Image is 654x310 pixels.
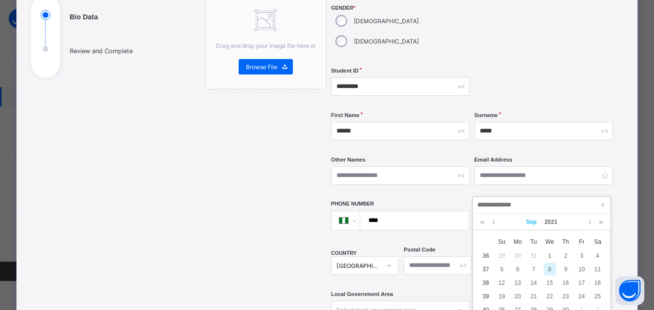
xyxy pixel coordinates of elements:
[494,235,510,249] th: Sun
[496,277,508,289] div: 12
[490,214,497,230] a: Previous month (PageUp)
[558,235,574,249] th: Thu
[590,235,606,249] th: Sat
[512,250,524,262] div: 30
[494,290,510,303] td: September 19, 2021
[590,276,606,290] td: September 18, 2021
[574,263,590,276] td: September 10, 2021
[354,17,419,25] label: [DEMOGRAPHIC_DATA]
[526,263,542,276] td: September 7, 2021
[558,263,574,276] td: September 9, 2021
[574,235,590,249] th: Fri
[590,263,606,276] td: September 11, 2021
[526,290,542,303] td: September 21, 2021
[615,276,644,305] button: Open asap
[558,237,574,246] span: Th
[542,249,558,263] td: September 1, 2021
[526,249,542,263] td: August 31, 2021
[510,249,526,263] td: August 30, 2021
[558,276,574,290] td: September 16, 2021
[544,277,556,289] div: 15
[558,290,574,303] td: September 23, 2021
[510,276,526,290] td: September 13, 2021
[576,290,588,303] div: 24
[331,5,470,11] span: Gender
[331,291,393,297] span: Local Government Area
[542,263,558,276] td: September 8, 2021
[576,250,588,262] div: 3
[246,63,277,71] span: Browse File
[331,112,360,118] label: First Name
[216,42,316,49] span: Drag and drop your image file here or
[494,276,510,290] td: September 12, 2021
[592,277,604,289] div: 18
[528,290,540,303] div: 21
[526,237,542,246] span: Tu
[560,250,572,262] div: 2
[560,263,572,276] div: 9
[510,290,526,303] td: September 20, 2021
[526,276,542,290] td: September 14, 2021
[474,112,498,118] label: Surname
[574,237,590,246] span: Fr
[512,290,524,303] div: 20
[478,249,494,263] td: 36
[526,235,542,249] th: Tue
[574,276,590,290] td: September 17, 2021
[592,290,604,303] div: 25
[494,237,510,246] span: Su
[496,263,508,276] div: 5
[560,290,572,303] div: 23
[541,214,562,230] a: 2021
[528,263,540,276] div: 7
[510,263,526,276] td: September 6, 2021
[542,235,558,249] th: Wed
[494,263,510,276] td: September 5, 2021
[354,38,419,45] label: [DEMOGRAPHIC_DATA]
[590,237,606,246] span: Sa
[528,277,540,289] div: 14
[590,249,606,263] td: September 4, 2021
[496,290,508,303] div: 19
[528,250,540,262] div: 31
[574,249,590,263] td: September 3, 2021
[558,249,574,263] td: September 2, 2021
[331,201,374,207] label: Phone Number
[596,214,606,230] a: Next year (Control + right)
[560,277,572,289] div: 16
[512,263,524,276] div: 6
[496,250,508,262] div: 29
[404,247,436,252] label: Postal Code
[494,249,510,263] td: August 29, 2021
[592,250,604,262] div: 4
[478,276,494,290] td: 38
[510,235,526,249] th: Mon
[576,263,588,276] div: 10
[542,276,558,290] td: September 15, 2021
[512,277,524,289] div: 13
[478,290,494,303] td: 39
[331,157,365,162] label: Other Names
[478,263,494,276] td: 37
[336,262,381,269] div: [GEOGRAPHIC_DATA]
[544,250,556,262] div: 1
[331,250,357,256] span: COUNTRY
[522,214,541,230] a: Sep
[542,290,558,303] td: September 22, 2021
[474,157,513,162] label: Email Address
[586,214,593,230] a: Next month (PageDown)
[576,277,588,289] div: 17
[592,263,604,276] div: 11
[574,290,590,303] td: September 24, 2021
[544,263,556,276] div: 8
[542,237,558,246] span: We
[510,237,526,246] span: Mo
[590,290,606,303] td: September 25, 2021
[331,68,359,74] label: Student ID
[478,214,487,230] a: Last year (Control + left)
[544,290,556,303] div: 22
